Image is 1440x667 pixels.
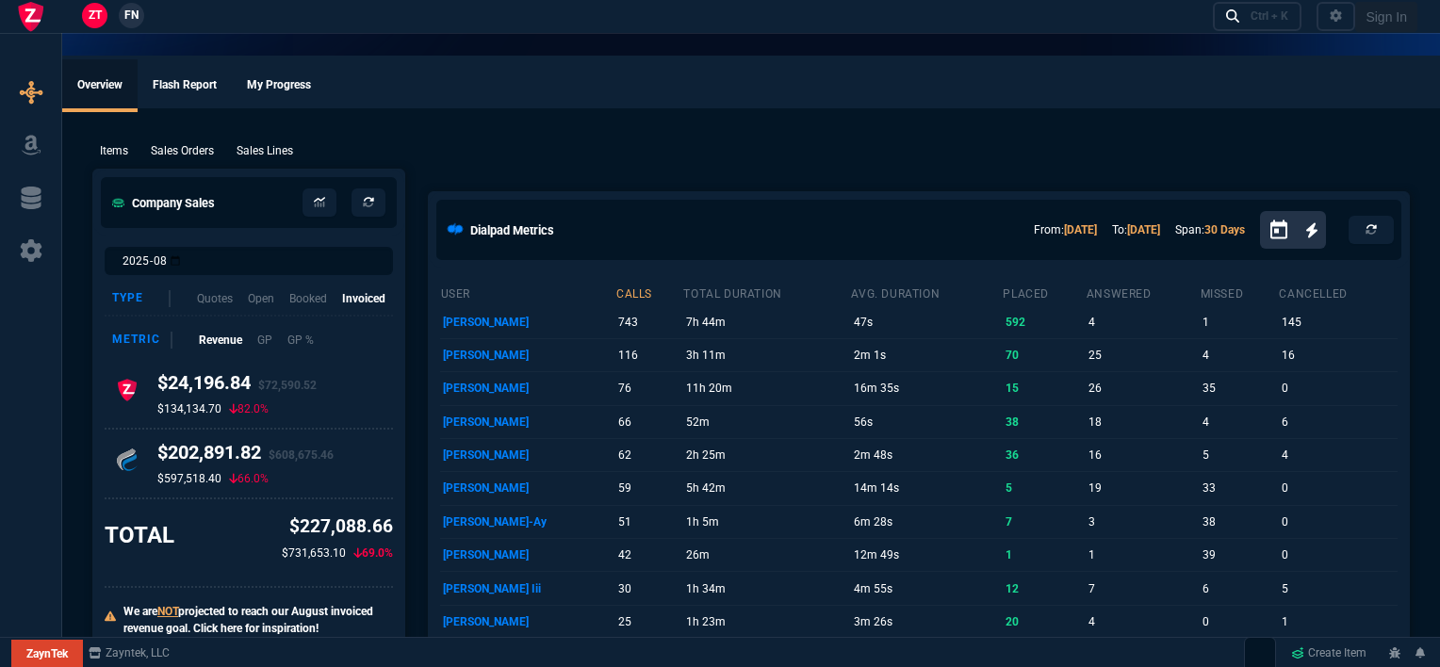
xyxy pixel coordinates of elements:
p: 116 [618,342,679,368]
p: 0 [1282,542,1395,568]
p: Sales Lines [237,142,293,159]
p: Revenue [199,332,242,349]
p: 1 [1203,309,1275,335]
p: [PERSON_NAME] [443,442,613,468]
h4: $24,196.84 [157,371,317,401]
p: 7 [1006,509,1083,535]
p: [PERSON_NAME] [443,375,613,401]
div: Ctrl + K [1251,8,1288,24]
p: 16m 35s [854,375,1000,401]
p: 33 [1203,475,1275,501]
p: 0 [1282,475,1395,501]
p: 59 [618,475,679,501]
p: 0 [1282,375,1395,401]
p: 7h 44m [686,309,848,335]
p: 47s [854,309,1000,335]
a: Create Item [1284,639,1374,667]
p: $731,653.10 [282,545,346,561]
th: avg. duration [850,279,1002,305]
span: ZT [89,7,102,24]
h5: Company Sales [112,194,215,212]
p: 18 [1088,409,1196,435]
p: 25 [1088,342,1196,368]
p: 5 [1006,475,1083,501]
p: We are projected to reach our August invoiced revenue goal. Click here for inspiration! [123,603,393,637]
p: 38 [1006,409,1083,435]
button: Open calendar [1268,217,1305,244]
a: My Progress [232,59,326,112]
th: cancelled [1278,279,1398,305]
p: 15 [1006,375,1083,401]
p: 1 [1282,609,1395,635]
p: From: [1034,221,1097,238]
p: 743 [618,309,679,335]
th: user [440,279,616,305]
span: $608,675.46 [269,448,334,462]
p: Items [100,142,128,159]
p: 82.0% [229,401,269,416]
p: Invoiced [342,290,385,307]
p: 26m [686,542,848,568]
h4: $202,891.82 [157,441,334,471]
p: 0 [1203,609,1275,635]
p: 26 [1088,375,1196,401]
p: $134,134.70 [157,401,221,416]
p: 66 [618,409,679,435]
p: 3 [1088,509,1196,535]
p: 14m 14s [854,475,1000,501]
p: [PERSON_NAME] Iii [443,576,613,602]
p: 4 [1203,409,1275,435]
p: $597,518.40 [157,471,221,486]
p: 1h 34m [686,576,848,602]
p: 56s [854,409,1000,435]
h3: TOTAL [105,521,174,549]
th: placed [1002,279,1085,305]
p: [PERSON_NAME] [443,309,613,335]
p: 4 [1282,442,1395,468]
p: 2h 25m [686,442,848,468]
p: 51 [618,509,679,535]
p: 11h 20m [686,375,848,401]
p: 592 [1006,309,1083,335]
div: Metric [112,332,172,349]
p: 12m 49s [854,542,1000,568]
p: [PERSON_NAME] [443,342,613,368]
p: 0 [1282,509,1395,535]
a: Flash Report [138,59,232,112]
p: 4 [1088,609,1196,635]
p: 69.0% [353,545,393,561]
p: 76 [618,375,679,401]
p: 16 [1088,442,1196,468]
p: 1 [1006,542,1083,568]
p: [PERSON_NAME] [443,542,613,568]
a: 30 Days [1204,223,1245,236]
p: 66.0% [229,471,269,486]
p: 6 [1282,409,1395,435]
p: 5h 42m [686,475,848,501]
p: 145 [1282,309,1395,335]
p: 5 [1203,442,1275,468]
span: FN [124,7,139,24]
p: 52m [686,409,848,435]
p: 62 [618,442,679,468]
span: NOT [157,605,178,618]
h5: Dialpad Metrics [470,221,554,239]
p: Quotes [197,290,233,307]
p: 5 [1282,576,1395,602]
p: 20 [1006,609,1083,635]
p: 4m 55s [854,576,1000,602]
p: 39 [1203,542,1275,568]
p: 16 [1282,342,1395,368]
p: 6m 28s [854,509,1000,535]
p: 25 [618,609,679,635]
p: Open [248,290,274,307]
th: total duration [682,279,850,305]
p: Span: [1175,221,1245,238]
p: To: [1112,221,1160,238]
p: 3h 11m [686,342,848,368]
th: missed [1200,279,1279,305]
p: 30 [618,576,679,602]
p: [PERSON_NAME] [443,609,613,635]
p: 1h 5m [686,509,848,535]
p: 4 [1088,309,1196,335]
